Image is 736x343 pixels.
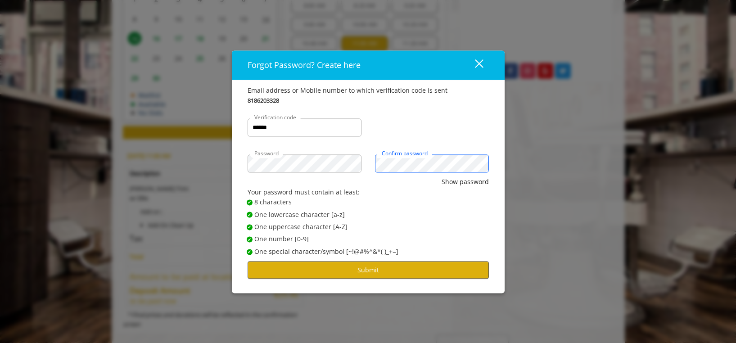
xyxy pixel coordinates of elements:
button: Show password [442,177,489,187]
span: ✔ [248,199,251,206]
div: Email address or Mobile number to which verification code is sent [248,86,489,96]
span: Forgot Password? Create here [248,60,361,71]
button: Submit [248,262,489,279]
button: close dialog [458,56,489,74]
label: Password [250,149,283,158]
div: Your password must contain at least: [248,187,489,197]
input: Verification code [248,119,361,137]
span: One lowercase character [a-z] [254,210,345,220]
span: 8 characters [254,198,292,208]
span: One uppercase character [A-Z] [254,222,348,232]
span: One special character/symbol [~!@#%^&*( )_+=] [254,247,398,257]
label: Confirm password [377,149,432,158]
input: Password [248,155,361,173]
span: ✔ [248,224,251,231]
input: Confirm password [375,155,489,173]
span: ✔ [248,248,251,255]
span: One number [0-9] [254,235,309,244]
label: Verification code [250,113,301,122]
div: close dialog [465,59,483,72]
span: ✔ [248,211,251,218]
b: 8186203328 [248,96,279,105]
span: ✔ [248,236,251,243]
